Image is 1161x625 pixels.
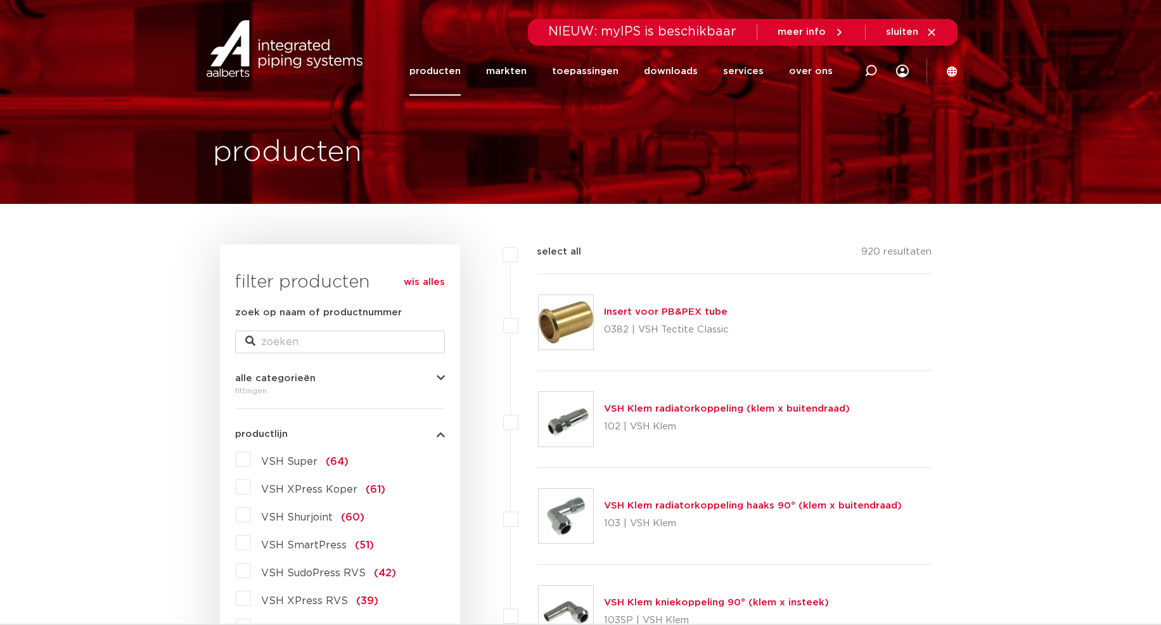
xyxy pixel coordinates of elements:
h3: filter producten [235,270,445,295]
div: fittingen [235,383,445,398]
a: VSH Klem radiatorkoppeling haaks 90° (klem x buitendraad) [604,501,902,510]
span: alle categorieën [235,374,316,383]
a: sluiten [886,27,937,38]
a: over ons [789,47,833,96]
a: wis alles [404,275,445,290]
a: toepassingen [552,47,619,96]
p: 920 resultaten [861,244,932,264]
span: VSH XPress RVS [261,596,348,606]
label: zoek op naam of productnummer [235,305,402,320]
p: 102 | VSH Klem [604,417,850,437]
span: VSH SudoPress RVS [261,568,366,578]
a: downloads [644,47,698,96]
span: (61) [366,484,385,495]
button: alle categorieën [235,374,445,383]
span: NIEUW: myIPS is beschikbaar [548,25,736,38]
span: sluiten [886,27,918,37]
a: Insert voor PB&PEX tube [604,307,728,317]
span: VSH Shurjoint [261,512,333,522]
a: VSH Klem kniekoppeling 90° (klem x insteek) [604,598,829,607]
span: VSH Super [261,457,318,467]
p: 0382 | VSH Tectite Classic [604,320,729,340]
img: Thumbnail for VSH Klem radiatorkoppeling haaks 90° (klem x buitendraad) [539,489,593,543]
label: select all [518,244,581,260]
span: productlijn [235,429,288,439]
span: (64) [326,457,349,467]
a: markten [486,47,527,96]
span: (51) [355,540,374,550]
a: meer info [778,27,845,38]
p: 103 | VSH Klem [604,514,902,534]
a: producten [409,47,461,96]
span: VSH XPress Koper [261,484,357,495]
span: (42) [374,568,396,578]
img: Thumbnail for VSH Klem radiatorkoppeling (klem x buitendraad) [539,392,593,446]
span: (60) [341,512,364,522]
h1: producten [213,132,362,173]
nav: Menu [409,47,833,96]
a: VSH Klem radiatorkoppeling (klem x buitendraad) [604,404,850,414]
img: Thumbnail for Insert voor PB&PEX tube [539,295,593,350]
span: meer info [778,27,826,37]
span: VSH SmartPress [261,540,347,550]
a: services [723,47,764,96]
input: zoeken [235,331,445,353]
span: (39) [356,596,378,606]
button: productlijn [235,429,445,439]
